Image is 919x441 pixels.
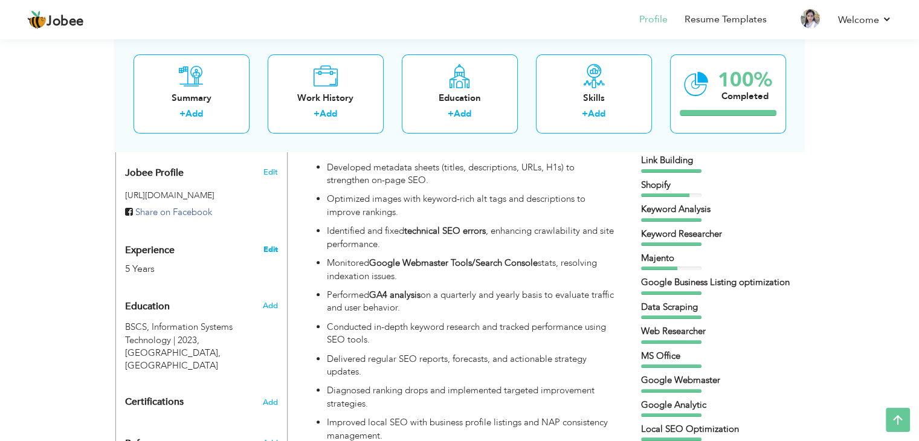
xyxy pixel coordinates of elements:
[718,70,772,90] div: 100%
[116,155,287,185] div: Enhance your career by creating a custom URL for your Jobee public profile.
[411,92,508,105] div: Education
[327,257,616,283] p: Monitored stats, resolving indexation issues.
[641,423,792,436] div: Local SEO Optimization
[641,374,792,387] div: Google Webmaster
[47,15,84,28] span: Jobee
[327,225,616,251] p: Identified and fixed , enhancing crawlability and site performance.
[454,108,471,120] a: Add
[369,257,538,269] strong: Google Webmaster Tools/Search Console
[262,300,277,311] span: Add
[718,90,772,103] div: Completed
[641,325,792,338] div: Web Researcher
[327,321,616,347] p: Conducted in-depth keyword research and tracked performance using SEO tools.
[641,154,792,167] div: Link Building
[277,92,374,105] div: Work History
[582,108,588,121] label: +
[369,289,421,301] strong: GA4 analysis
[641,301,792,314] div: Data Scraping
[320,108,337,120] a: Add
[641,350,792,362] div: MS Office
[179,108,185,121] label: +
[327,289,616,315] p: Performed on a quarterly and yearly basis to evaluate traffic and user behavior.
[327,161,616,187] p: Developed metadata sheets (titles, descriptions, URLs, H1s) to strengthen on-page SEO.
[801,9,820,28] img: Profile Img
[404,225,486,237] strong: technical SEO errors
[838,13,892,27] a: Welcome
[125,245,175,256] span: Experience
[685,13,767,27] a: Resume Templates
[641,399,792,411] div: Google Analytic
[185,108,203,120] a: Add
[125,395,184,408] span: Certifications
[125,262,250,276] div: 5 Years
[125,294,278,373] div: Add your educational degree.
[116,321,287,373] div: BSCS, 2023
[143,92,240,105] div: Summary
[588,108,605,120] a: Add
[135,206,212,218] span: Share on Facebook
[263,244,277,255] a: Edit
[27,10,84,30] a: Jobee
[641,252,792,265] div: Majento
[263,398,278,407] span: Add the certifications you’ve earned.
[327,193,616,219] p: Optimized images with keyword-rich alt tags and descriptions to improve rankings.
[641,276,792,289] div: Google Business Listing optimization
[327,384,616,410] p: Diagnosed ranking drops and implemented targeted improvement strategies.
[639,13,668,27] a: Profile
[27,10,47,30] img: jobee.io
[448,108,454,121] label: +
[641,203,792,216] div: Keyword Analysis
[641,228,792,240] div: Keyword Researcher
[546,92,642,105] div: Skills
[125,191,278,200] h5: [URL][DOMAIN_NAME]
[327,353,616,379] p: Delivered regular SEO reports, forecasts, and actionable strategy updates.
[125,321,233,346] span: BSCS, University of the Punjab, 2023
[125,301,170,312] span: Education
[263,167,277,178] span: Edit
[314,108,320,121] label: +
[125,347,221,372] span: [GEOGRAPHIC_DATA], [GEOGRAPHIC_DATA]
[125,168,184,179] span: Jobee Profile
[641,179,792,192] div: Shopify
